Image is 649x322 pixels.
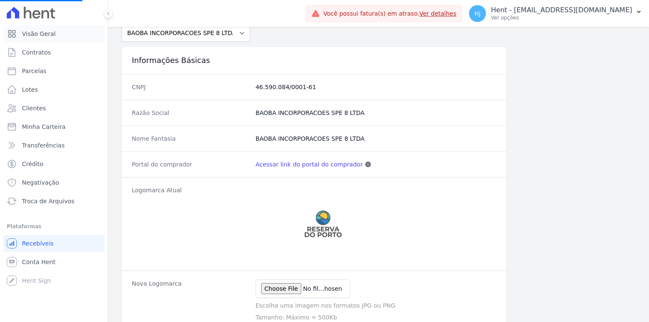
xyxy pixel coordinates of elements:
[3,137,104,154] a: Transferências
[3,235,104,252] a: Recebíveis
[3,81,104,98] a: Lotes
[474,11,480,16] span: Hj
[3,118,104,135] a: Minha Carteira
[3,25,104,42] a: Visão Geral
[132,109,249,117] dt: Razão Social
[256,134,496,143] dd: BAOBA INCORPORACOES SPE 8 LTDA
[22,104,46,112] span: Clientes
[3,156,104,172] a: Crédito
[132,186,249,262] dt: Logomarca Atual
[491,6,632,14] p: Hent - [EMAIL_ADDRESS][DOMAIN_NAME]
[256,313,496,322] p: Tamanho: Máximo = 500Kb
[323,9,456,18] span: Você possui fatura(s) em atraso.
[256,83,496,91] dd: 46.590.084/0001-61
[22,30,56,38] span: Visão Geral
[22,160,44,168] span: Crédito
[132,55,496,65] h3: Informações Básicas
[3,174,104,191] a: Negativação
[3,254,104,270] a: Conta Hent
[132,160,249,169] dt: Portal do comprador
[22,141,65,150] span: Transferências
[491,14,632,21] p: Ver opções
[132,83,249,91] dt: CNPJ
[22,123,65,131] span: Minha Carteira
[256,186,391,262] img: af_marca_reserva-do-porto_vertical.png
[22,178,59,187] span: Negativação
[462,2,649,25] button: Hj Hent - [EMAIL_ADDRESS][DOMAIN_NAME] Ver opções
[256,301,496,310] p: Escolha uma imagem nos formatos JPG ou PNG
[22,197,74,205] span: Troca de Arquivos
[256,109,496,117] dd: BAOBA INCORPORACOES SPE 8 LTDA
[22,85,38,94] span: Lotes
[22,48,51,57] span: Contratos
[22,258,55,266] span: Conta Hent
[3,63,104,79] a: Parcelas
[22,239,54,248] span: Recebíveis
[7,221,101,232] div: Plataformas
[132,134,249,143] dt: Nome Fantasia
[3,44,104,61] a: Contratos
[3,100,104,117] a: Clientes
[3,193,104,210] a: Troca de Arquivos
[419,10,456,17] a: Ver detalhes
[22,67,46,75] span: Parcelas
[256,160,363,169] a: Acessar link do portal do comprador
